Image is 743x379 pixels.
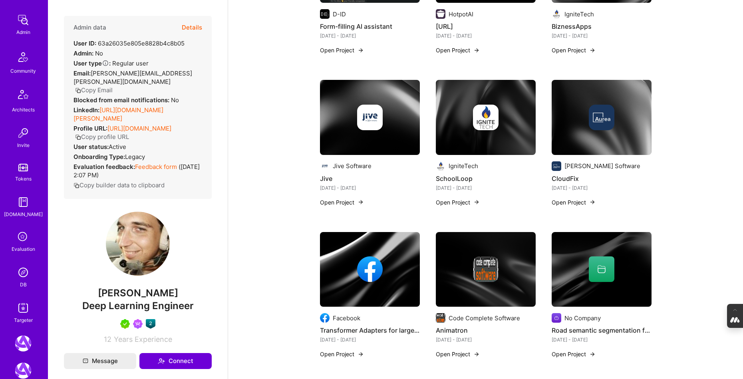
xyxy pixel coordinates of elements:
img: Skill Targeter [15,300,31,316]
img: Company logo [589,105,614,130]
img: cover [436,232,536,307]
img: arrow-right [473,199,480,205]
button: Connect [139,353,212,369]
img: Company logo [320,161,330,171]
span: Years Experience [114,335,172,343]
img: Company logo [552,161,561,171]
img: cover [436,80,536,155]
h4: SchoolLoop [436,173,536,184]
img: arrow-right [358,351,364,357]
img: Company logo [320,313,330,323]
div: [DATE] - [DATE] [552,184,652,192]
button: Details [182,16,202,39]
div: Regular user [74,59,149,67]
i: icon Mail [83,358,88,364]
img: guide book [15,194,31,210]
h4: BiznessApps [552,21,652,32]
span: Active [109,143,126,151]
div: Tokens [15,175,32,183]
img: Company logo [552,313,561,323]
strong: Blocked from email notifications: [74,96,171,104]
div: HotpotAI [449,10,473,18]
img: Been on Mission [133,319,143,329]
div: [DATE] - [DATE] [320,32,420,40]
div: Facebook [333,314,360,322]
a: [URL][DOMAIN_NAME][PERSON_NAME] [74,106,163,122]
span: legacy [125,153,145,161]
h4: CloudFix [552,173,652,184]
h4: Jive [320,173,420,184]
strong: User ID: [74,40,96,47]
img: Invite [15,125,31,141]
div: Jive Software [333,162,371,170]
span: 12 [104,335,111,343]
button: Open Project [552,350,596,358]
div: [PERSON_NAME] Software [564,162,640,170]
span: [PERSON_NAME] [64,287,212,299]
i: Help [102,60,109,67]
span: Deep Learning Engineer [82,300,194,312]
span: [PERSON_NAME][EMAIL_ADDRESS][PERSON_NAME][DOMAIN_NAME] [74,69,192,85]
button: Open Project [552,46,596,54]
div: [DATE] - [DATE] [320,335,420,344]
img: Company logo [436,161,445,171]
div: [DOMAIN_NAME] [4,210,43,218]
button: Open Project [436,46,480,54]
div: Architects [12,105,35,114]
img: arrow-right [358,47,364,54]
a: [URL][DOMAIN_NAME] [107,125,171,132]
i: icon Copy [75,134,81,140]
img: Community [14,48,33,67]
a: A.Team: Leading A.Team's Marketing & DemandGen [13,335,33,351]
i: icon Connect [158,357,165,365]
div: Evaluation [12,245,35,253]
div: Admin [16,28,30,36]
img: admin teamwork [15,12,31,28]
button: Message [64,353,136,369]
div: [DATE] - [DATE] [552,32,652,40]
img: A.Team: GenAI Practice Framework [15,363,31,379]
i: icon SelectionTeam [16,230,31,245]
button: Open Project [436,350,480,358]
img: A.Team: Leading A.Team's Marketing & DemandGen [15,335,31,351]
strong: Onboarding Type: [74,153,125,161]
img: User Avatar [106,212,170,276]
img: tokens [18,164,28,171]
div: Code Complete Software [449,314,520,322]
button: Open Project [320,350,364,358]
img: cover [552,232,652,307]
img: Architects [14,86,33,105]
div: DB [20,280,27,289]
button: Open Project [320,198,364,206]
div: Community [10,67,36,75]
img: Company logo [357,256,383,282]
div: 63a26035e805e8828b4c8b05 [74,39,185,48]
div: [DATE] - [DATE] [552,335,652,344]
i: icon Copy [75,87,81,93]
div: [DATE] - [DATE] [436,32,536,40]
img: Company logo [552,9,561,19]
h4: Transformer Adapters for large NLP models (LLM) [320,325,420,335]
h4: Road semantic segmentation for self-driving cars [552,325,652,335]
button: Copy profile URL [75,133,129,141]
img: arrow-right [589,47,596,54]
h4: Animatron [436,325,536,335]
img: arrow-right [473,351,480,357]
button: Open Project [552,198,596,206]
strong: User type : [74,60,111,67]
h4: [URL] [436,21,536,32]
a: A.Team: GenAI Practice Framework [13,363,33,379]
div: ( [DATE] 2:07 PM ) [74,163,202,179]
img: Company logo [357,105,383,130]
button: Open Project [436,198,480,206]
strong: Email: [74,69,91,77]
img: Company logo [436,9,445,19]
button: Copy builder data to clipboard [74,181,165,189]
div: IgniteTech [564,10,594,18]
img: arrow-right [589,351,596,357]
img: Company logo [320,9,330,19]
div: [DATE] - [DATE] [320,184,420,192]
div: No [74,49,103,58]
img: arrow-right [358,199,364,205]
h4: Admin data [74,24,106,31]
